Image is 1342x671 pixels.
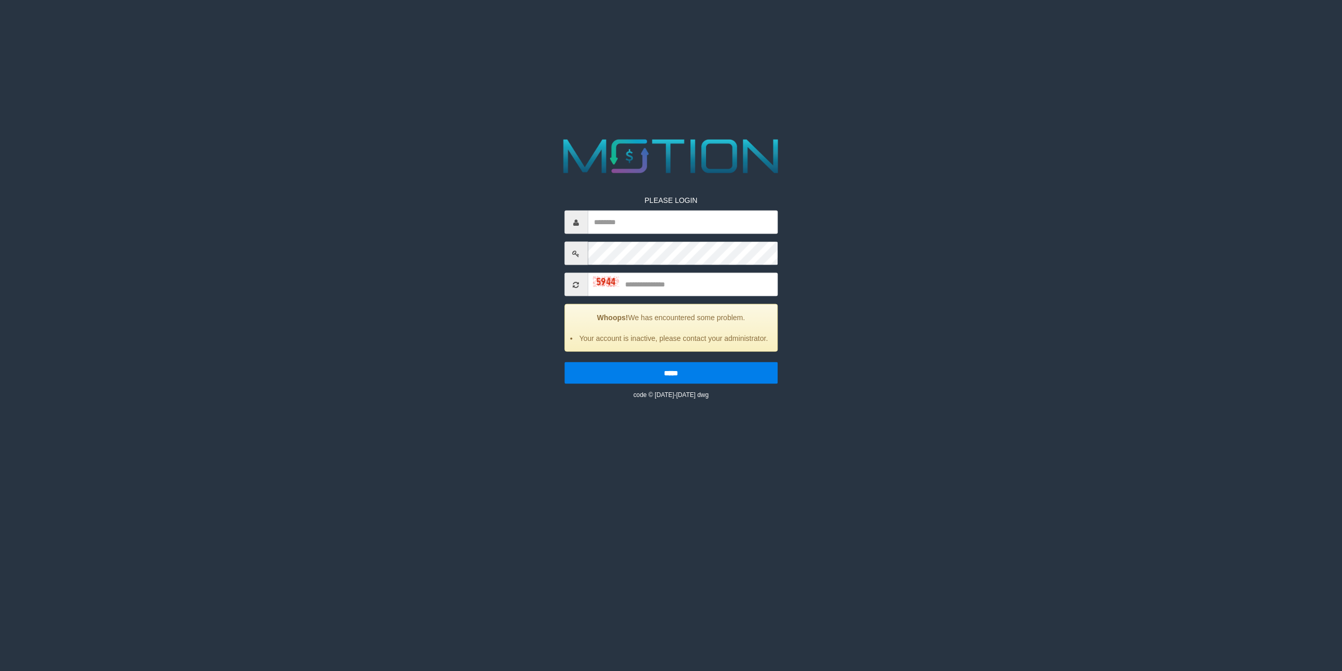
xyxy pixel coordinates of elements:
img: captcha [593,276,619,286]
strong: Whoops! [597,313,628,322]
img: MOTION_logo.png [554,133,788,180]
div: We has encountered some problem. [564,304,778,352]
small: code © [DATE]-[DATE] dwg [633,391,709,399]
li: Your account is inactive, please contact your administrator. [578,333,769,344]
p: PLEASE LOGIN [564,195,778,206]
